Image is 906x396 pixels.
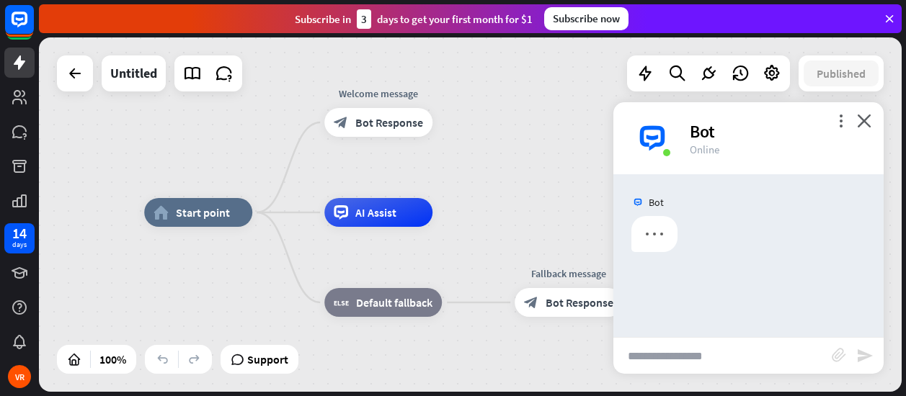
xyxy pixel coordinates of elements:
[314,86,443,101] div: Welcome message
[355,205,396,220] span: AI Assist
[95,348,130,371] div: 100%
[356,295,432,310] span: Default fallback
[832,348,846,362] i: block_attachment
[524,295,538,310] i: block_bot_response
[357,9,371,29] div: 3
[355,115,423,130] span: Bot Response
[247,348,288,371] span: Support
[857,114,871,127] i: close
[546,295,613,310] span: Bot Response
[334,115,348,130] i: block_bot_response
[8,365,31,388] div: VR
[544,7,629,30] div: Subscribe now
[804,60,879,86] button: Published
[154,205,169,220] i: home_2
[4,223,35,253] a: 14 days
[649,196,664,209] span: Bot
[504,266,634,281] div: Fallback message
[856,347,874,364] i: send
[12,240,27,250] div: days
[176,205,230,220] span: Start point
[295,9,533,29] div: Subscribe in days to get your first month for $1
[690,143,866,156] div: Online
[12,227,27,240] div: 14
[690,120,866,143] div: Bot
[334,295,349,310] i: block_fallback
[12,6,55,49] button: Open LiveChat chat widget
[834,114,848,127] i: more_vert
[110,55,157,91] div: Untitled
